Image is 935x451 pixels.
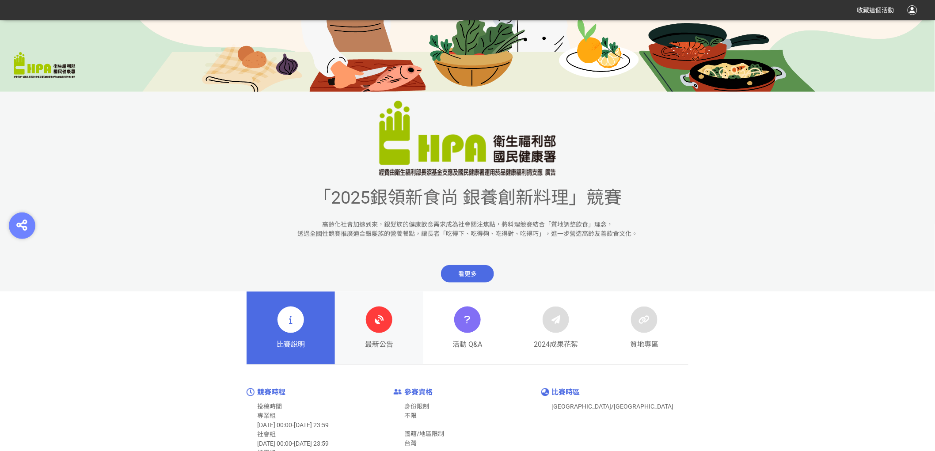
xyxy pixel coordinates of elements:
a: 2024成果花絮 [512,292,600,365]
span: 活動 Q&A [453,339,483,350]
span: 2024成果花絮 [534,339,578,350]
span: 投稿時間 [257,403,282,410]
span: 不限 [404,412,417,419]
a: 活動 Q&A [423,292,512,365]
a: 質地專區 [600,292,688,365]
span: 國籍/地區限制 [404,430,444,437]
span: 專業組 [257,412,276,419]
span: 參賽資格 [404,388,433,396]
span: 社會組 [257,431,276,438]
a: 最新公告 [335,292,423,365]
span: 競賽時程 [257,388,285,396]
span: - [292,440,294,447]
span: [DATE] 00:00 [257,421,292,428]
span: [DATE] 23:59 [294,440,329,447]
img: icon-time.04e13fc.png [247,388,255,396]
span: [GEOGRAPHIC_DATA]/[GEOGRAPHIC_DATA] [552,403,674,410]
a: 「2025銀領新食尚 銀養創新料理」競賽 [313,200,622,205]
span: 最新公告 [365,339,393,350]
span: 比賽說明 [277,339,305,350]
span: [DATE] 00:00 [257,440,292,447]
span: - [292,421,294,428]
a: 比賽說明 [247,292,335,365]
span: 比賽時區 [552,388,580,396]
span: 台灣 [404,440,417,447]
img: icon-timezone.9e564b4.png [541,388,549,396]
span: 看更多 [441,265,494,283]
span: 身份限制 [404,403,429,410]
img: 「2025銀領新食尚 銀養創新料理」競賽 [379,101,556,176]
img: icon-enter-limit.61bcfae.png [394,389,402,395]
span: 質地專區 [630,339,658,350]
span: 收藏這個活動 [857,7,894,14]
span: 「2025銀領新食尚 銀養創新料理」競賽 [313,187,622,208]
span: [DATE] 23:59 [294,421,329,428]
